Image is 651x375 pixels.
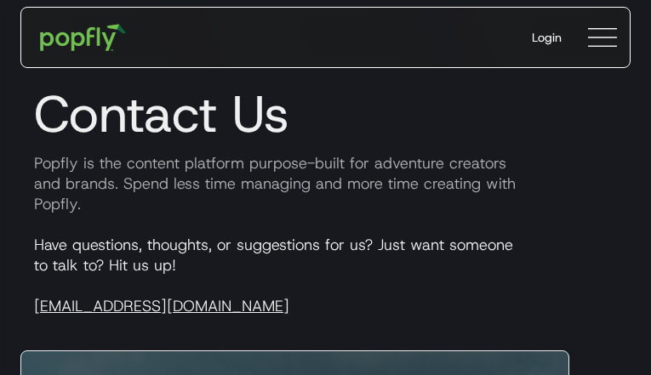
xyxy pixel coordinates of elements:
[532,29,562,46] div: Login
[34,296,289,316] a: [EMAIL_ADDRESS][DOMAIN_NAME]
[20,83,631,145] h1: Contact Us
[20,235,631,316] p: Have questions, thoughts, or suggestions for us? Just want someone to talk to? Hit us up!
[20,153,631,214] p: Popfly is the content platform purpose-built for adventure creators and brands. Spend less time m...
[28,12,138,63] a: home
[518,15,575,60] a: Login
